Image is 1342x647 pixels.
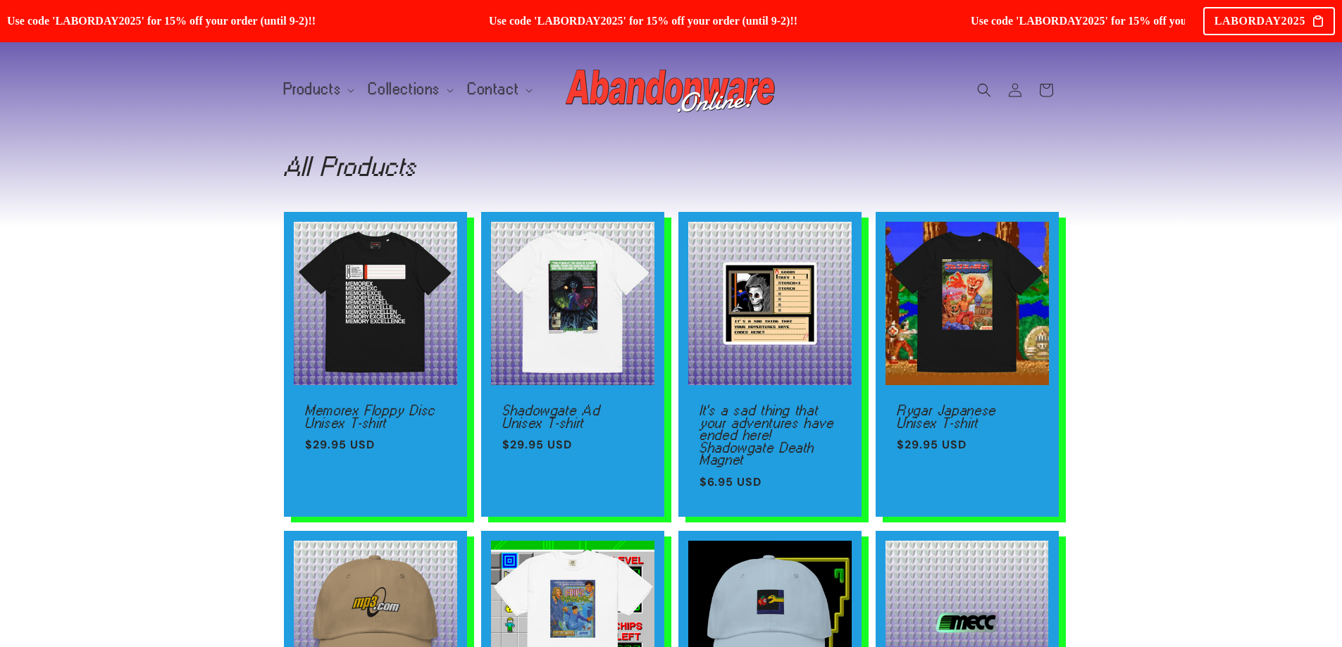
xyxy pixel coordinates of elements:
[284,83,342,96] span: Products
[459,75,538,104] summary: Contact
[700,404,840,466] a: It's a sad thing that your adventures have ended here! Shadowgate Death Magnet
[560,56,782,123] a: Abandonware
[305,404,446,429] a: Memorex Floppy Disc Unisex T-shirt
[468,83,519,96] span: Contact
[502,404,643,429] a: Shadowgate Ad Unisex T-shirt
[969,75,1000,106] summary: Search
[368,83,440,96] span: Collections
[1203,7,1335,35] div: LABORDAY2025
[284,155,1059,177] h1: All Products
[360,75,459,104] summary: Collections
[275,75,361,104] summary: Products
[488,14,952,27] span: Use code 'LABORDAY2025' for 15% off your order (until 9-2)!!
[6,14,470,27] span: Use code 'LABORDAY2025' for 15% off your order (until 9-2)!!
[566,62,777,118] img: Abandonware
[897,404,1038,429] a: Rygar Japanese Unisex T-shirt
